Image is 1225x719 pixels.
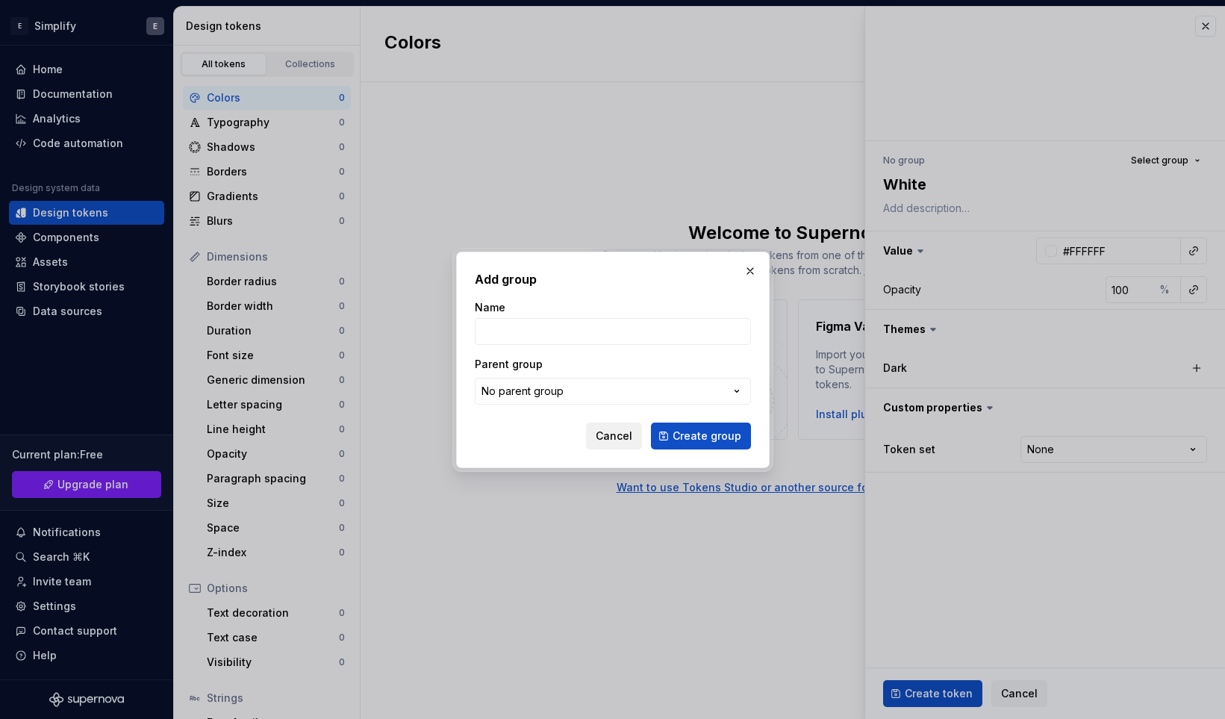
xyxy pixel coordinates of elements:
[651,423,751,449] button: Create group
[475,357,543,372] label: Parent group
[475,378,751,405] button: No parent group
[481,384,564,399] div: No parent group
[596,429,632,443] span: Cancel
[475,300,505,315] label: Name
[475,270,751,288] h2: Add group
[586,423,642,449] button: Cancel
[673,429,741,443] span: Create group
